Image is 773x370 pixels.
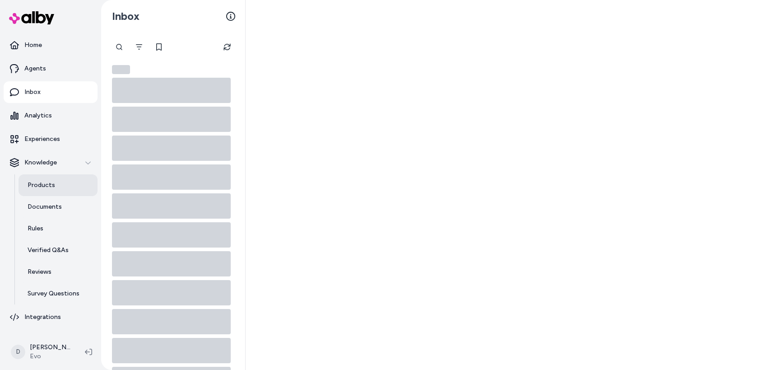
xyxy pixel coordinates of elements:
[24,88,41,97] p: Inbox
[4,81,98,103] a: Inbox
[28,181,55,190] p: Products
[24,135,60,144] p: Experiences
[218,38,236,56] button: Refresh
[19,239,98,261] a: Verified Q&As
[24,313,61,322] p: Integrations
[19,283,98,304] a: Survey Questions
[24,41,42,50] p: Home
[4,306,98,328] a: Integrations
[28,202,62,211] p: Documents
[4,34,98,56] a: Home
[28,224,43,233] p: Rules
[28,246,69,255] p: Verified Q&As
[4,128,98,150] a: Experiences
[5,337,78,366] button: D[PERSON_NAME]Evo
[112,9,140,23] h2: Inbox
[19,174,98,196] a: Products
[19,196,98,218] a: Documents
[30,343,70,352] p: [PERSON_NAME]
[9,11,54,24] img: alby Logo
[24,64,46,73] p: Agents
[4,105,98,126] a: Analytics
[24,111,52,120] p: Analytics
[4,58,98,80] a: Agents
[19,218,98,239] a: Rules
[11,345,25,359] span: D
[24,158,57,167] p: Knowledge
[28,289,79,298] p: Survey Questions
[19,261,98,283] a: Reviews
[4,152,98,173] button: Knowledge
[28,267,51,276] p: Reviews
[130,38,148,56] button: Filter
[30,352,70,361] span: Evo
